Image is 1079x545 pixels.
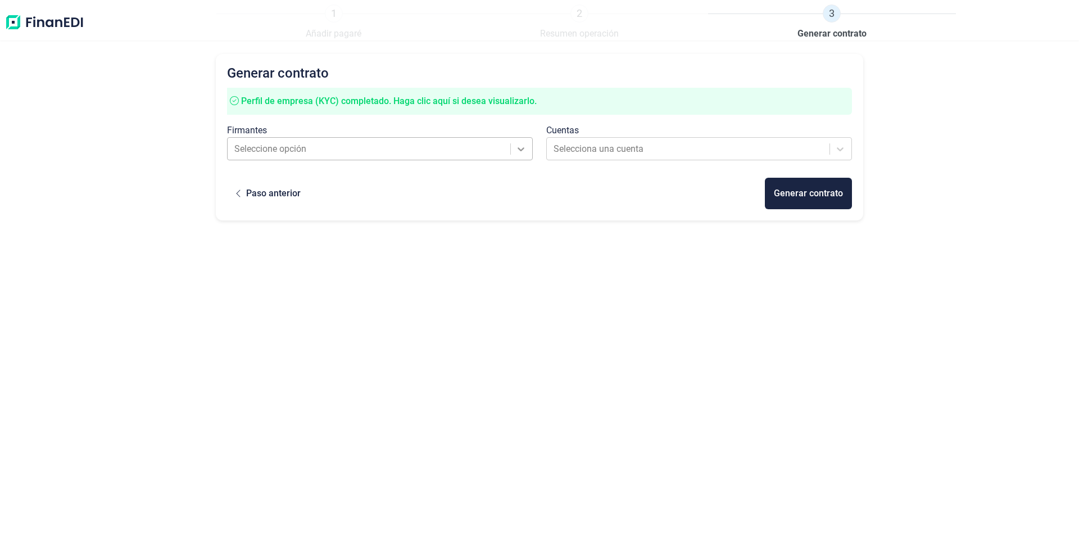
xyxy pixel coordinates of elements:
[227,65,852,81] h2: Generar contrato
[797,4,867,40] a: 3Generar contrato
[823,4,841,22] span: 3
[797,27,867,40] span: Generar contrato
[4,4,84,40] img: Logo de aplicación
[227,124,533,137] div: Firmantes
[241,96,537,106] span: Perfil de empresa (KYC) completado. Haga clic aquí si desea visualizarlo.
[546,124,852,137] div: Cuentas
[765,178,852,209] button: Generar contrato
[227,178,310,209] button: Paso anterior
[774,187,843,200] div: Generar contrato
[246,187,301,200] div: Paso anterior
